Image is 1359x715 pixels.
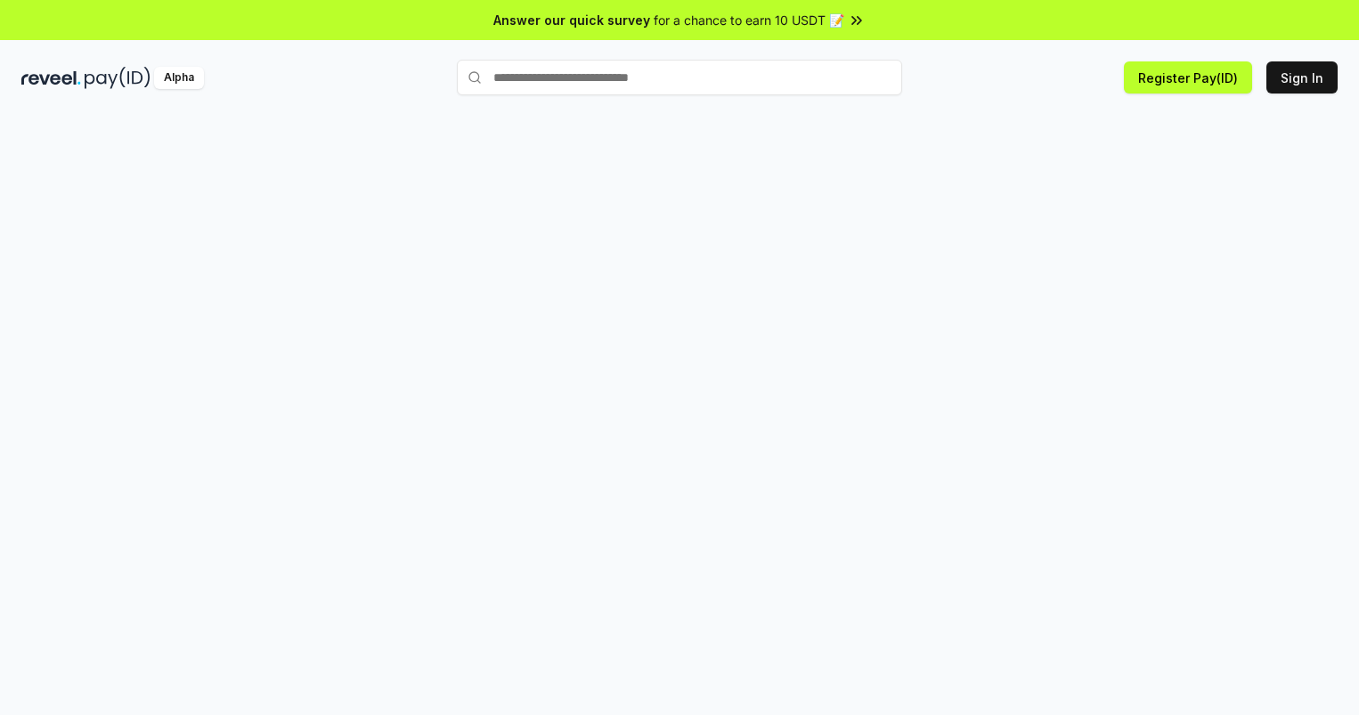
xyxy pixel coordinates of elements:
[654,11,844,29] span: for a chance to earn 10 USDT 📝
[1124,61,1252,93] button: Register Pay(ID)
[154,67,204,89] div: Alpha
[493,11,650,29] span: Answer our quick survey
[85,67,151,89] img: pay_id
[1266,61,1338,93] button: Sign In
[21,67,81,89] img: reveel_dark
